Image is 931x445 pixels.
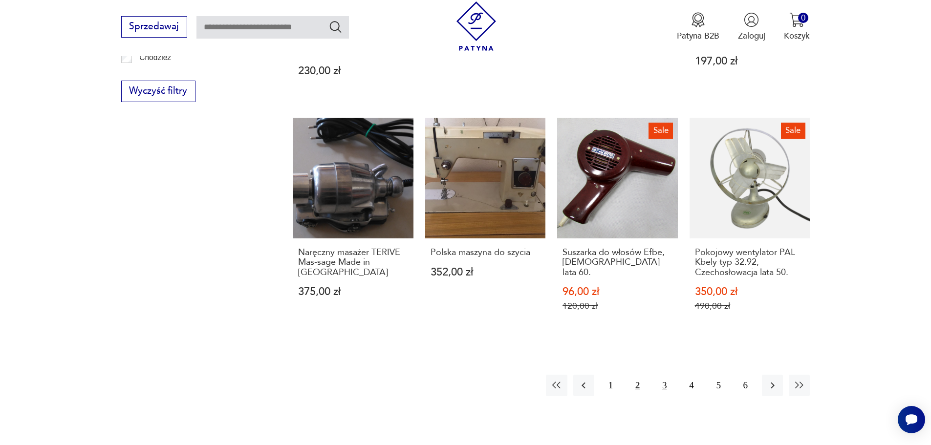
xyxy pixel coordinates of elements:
p: 375,00 zł [298,287,408,297]
button: 3 [654,375,675,396]
h3: Polska maszyna do szycia [431,248,541,257]
p: Ćmielów [139,67,169,80]
img: Ikonka użytkownika [744,12,759,27]
p: 96,00 zł [563,287,672,297]
button: Patyna B2B [677,12,719,42]
a: SaleSuszarka do włosów Efbe, Niemcy lata 60.Suszarka do włosów Efbe, [DEMOGRAPHIC_DATA] lata 60.9... [557,118,678,334]
p: 230,00 zł [298,66,408,76]
button: 2 [627,375,648,396]
div: 0 [798,13,808,23]
button: Sprzedawaj [121,16,187,38]
a: Naręczny masażer TERIVE Mas-sage Made in JapanNaręczny masażer TERIVE Mas-sage Made in [GEOGRAPHI... [293,118,413,334]
img: Ikona koszyka [789,12,804,27]
a: Polska maszyna do szyciaPolska maszyna do szycia352,00 zł [425,118,546,334]
p: 490,00 zł [695,301,805,311]
p: 350,00 zł [695,287,805,297]
h3: Pokojowy wentylator PAL Kbely typ 32.92, Czechosłowacja lata 50. [695,248,805,277]
p: Patyna B2B [677,30,719,42]
button: 4 [681,375,702,396]
p: Zaloguj [738,30,765,42]
p: 100,00 zł [563,46,672,56]
button: 6 [735,375,756,396]
p: 120,00 zł [563,301,672,311]
button: 0Koszyk [784,12,810,42]
h3: Wentylator Predom Metrix W-151, [GEOGRAPHIC_DATA], 1977 r. [298,17,408,57]
iframe: Smartsupp widget button [898,406,925,433]
a: SalePokojowy wentylator PAL Kbely typ 32.92, Czechosłowacja lata 50.Pokojowy wentylator PAL Kbely... [690,118,810,334]
a: Sprzedawaj [121,23,187,31]
button: 5 [708,375,729,396]
button: Zaloguj [738,12,765,42]
p: Koszyk [784,30,810,42]
button: 1 [600,375,621,396]
p: 352,00 zł [431,267,541,277]
button: Szukaj [328,20,343,34]
p: Chodzież [139,51,171,64]
img: Patyna - sklep z meblami i dekoracjami vintage [452,1,501,51]
h3: Suszarka do włosów Efbe, [DEMOGRAPHIC_DATA] lata 60. [563,248,672,277]
h3: Naręczny masażer TERIVE Mas-sage Made in [GEOGRAPHIC_DATA] [298,248,408,277]
a: Ikona medaluPatyna B2B [677,12,719,42]
img: Ikona medalu [691,12,706,27]
button: Wyczyść filtry [121,81,195,102]
p: 197,00 zł [695,56,805,66]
